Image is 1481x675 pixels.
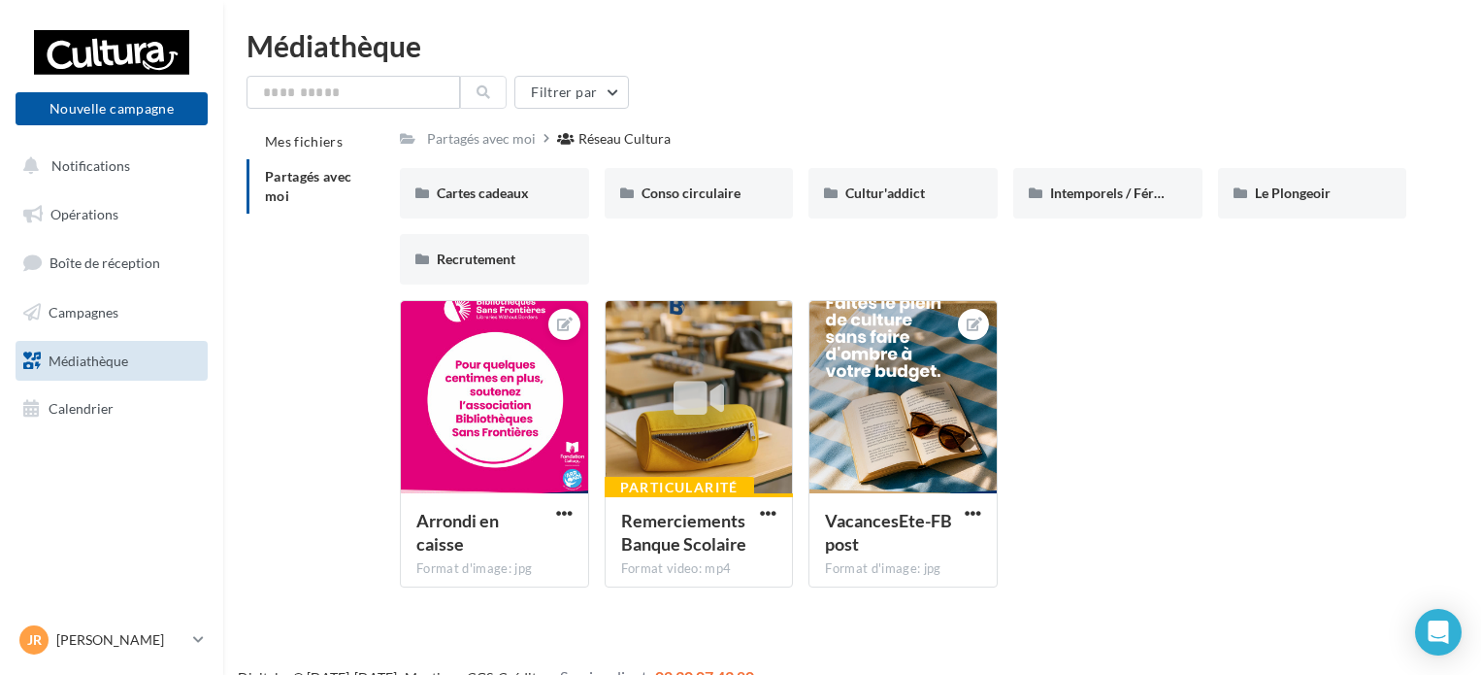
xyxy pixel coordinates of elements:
[12,194,212,235] a: Opérations
[49,352,128,368] span: Médiathèque
[845,185,925,201] span: Cultur'addict
[51,157,130,174] span: Notifications
[416,560,573,578] div: Format d'image: jpg
[12,388,212,429] a: Calendrier
[265,133,343,150] span: Mes fichiers
[12,292,212,333] a: Campagnes
[49,400,114,417] span: Calendrier
[27,630,42,650] span: JR
[427,129,536,149] div: Partagés avec moi
[12,341,212,382] a: Médiathèque
[621,560,777,578] div: Format video: mp4
[247,31,1458,60] div: Médiathèque
[605,477,754,498] div: Particularité
[265,168,352,204] span: Partagés avec moi
[437,251,515,267] span: Recrutement
[49,304,118,321] span: Campagnes
[642,185,740,201] span: Conso circulaire
[514,76,629,109] button: Filtrer par
[1255,185,1331,201] span: Le Plongeoir
[1415,609,1462,656] div: Open Intercom Messenger
[16,92,208,125] button: Nouvelle campagne
[50,206,118,222] span: Opérations
[49,254,160,271] span: Boîte de réception
[578,129,671,149] div: Réseau Cultura
[416,510,499,555] span: Arrondi en caisse
[621,510,746,555] span: Remerciements Banque Scolaire
[437,185,529,201] span: Cartes cadeaux
[56,630,185,650] p: [PERSON_NAME]
[825,560,981,578] div: Format d'image: jpg
[12,146,204,186] button: Notifications
[16,622,208,658] a: JR [PERSON_NAME]
[1050,185,1170,201] span: Intemporels / Fériés
[12,242,212,284] a: Boîte de réception
[825,510,952,555] span: VacancesEte-FBpost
